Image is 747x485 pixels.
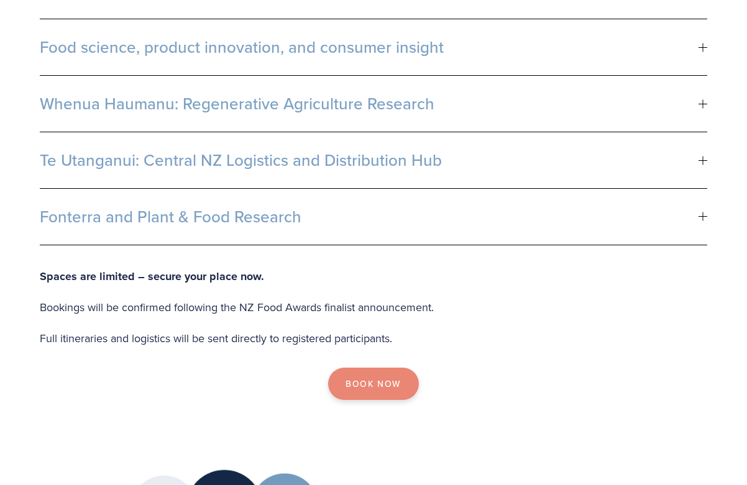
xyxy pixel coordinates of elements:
[328,368,418,400] a: Book Now
[40,94,699,113] span: Whenua Haumanu: Regenerative Agriculture Research
[40,297,707,317] p: Bookings will be confirmed following the NZ Food Awards finalist announcement.
[40,189,707,245] button: Fonterra and Plant & Food Research
[40,151,699,170] span: Te Utanganui: Central NZ Logistics and Distribution Hub
[40,268,264,284] strong: Spaces are limited – secure your place now.
[40,329,707,348] p: Full itineraries and logistics will be sent directly to registered participants.
[40,19,707,75] button: Food science, product innovation, and consumer insight
[40,76,707,132] button: Whenua Haumanu: Regenerative Agriculture Research
[40,38,699,57] span: Food science, product innovation, and consumer insight
[40,132,707,188] button: Te Utanganui: Central NZ Logistics and Distribution Hub
[40,207,699,226] span: Fonterra and Plant & Food Research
